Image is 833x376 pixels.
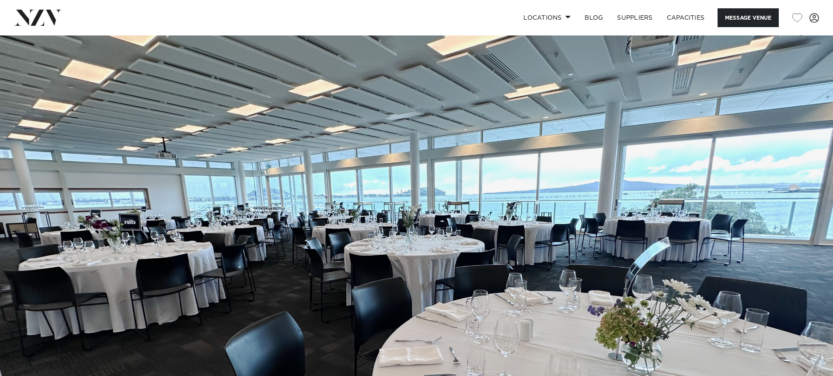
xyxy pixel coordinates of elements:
a: Capacities [660,8,712,27]
button: Message Venue [718,8,779,27]
a: BLOG [578,8,610,27]
img: nzv-logo.png [14,10,62,25]
a: SUPPLIERS [610,8,659,27]
a: Locations [516,8,578,27]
